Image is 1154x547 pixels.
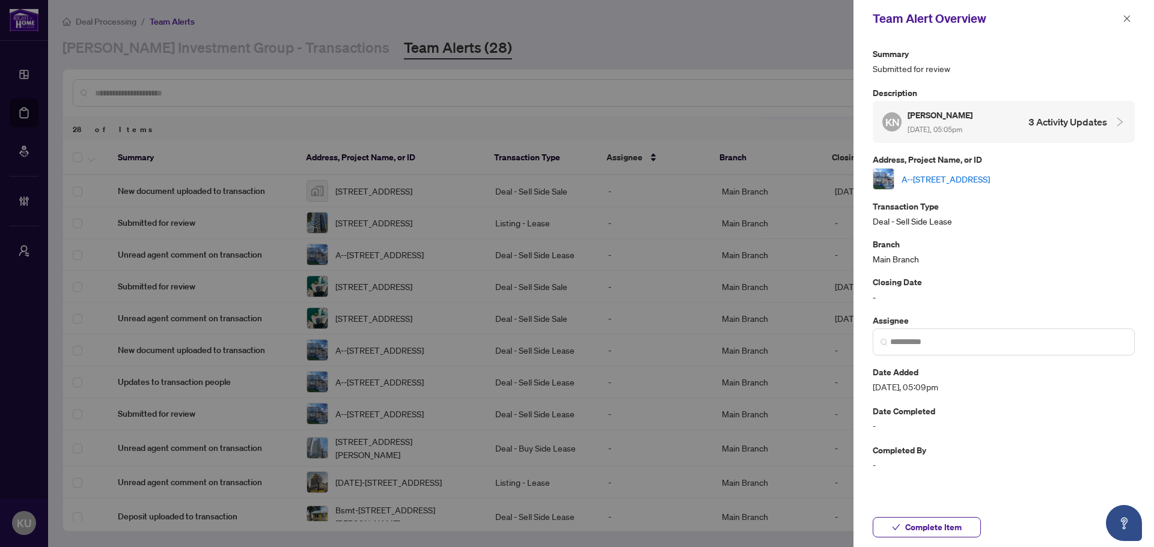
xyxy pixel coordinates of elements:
img: search_icon [881,339,888,346]
div: KN[PERSON_NAME] [DATE], 05:05pm3 Activity Updates [873,101,1135,143]
img: thumbnail-img [873,169,894,189]
div: Deal - Sell Side Lease [873,199,1135,228]
h4: 3 Activity Updates [1028,115,1107,129]
div: Main Branch [873,237,1135,265]
button: Complete Item [873,517,981,537]
p: Summary [873,47,1135,61]
button: Open asap [1106,505,1142,541]
p: Closing Date [873,275,1135,289]
p: Completed By [873,443,1135,457]
span: [DATE], 05:09pm [873,380,1135,394]
span: collapsed [1114,116,1125,127]
span: Complete Item [905,518,962,537]
span: Submitted for review [873,62,1135,76]
p: Description [873,86,1135,100]
span: KN [885,114,899,130]
span: check [892,523,900,531]
p: Assignee [873,313,1135,327]
span: - [873,458,1135,472]
p: Date Completed [873,404,1135,418]
p: Branch [873,237,1135,251]
h5: [PERSON_NAME] [908,108,974,122]
span: close [1123,14,1131,23]
span: - [873,419,1135,433]
div: Team Alert Overview [873,10,1119,28]
span: [DATE], 05:05pm [908,125,962,134]
p: Address, Project Name, or ID [873,153,1135,166]
a: A--[STREET_ADDRESS] [902,172,990,186]
p: Date Added [873,365,1135,379]
p: Transaction Type [873,199,1135,213]
div: - [873,275,1135,303]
